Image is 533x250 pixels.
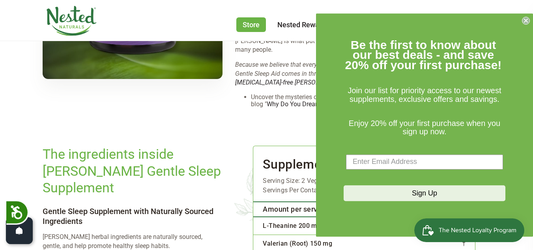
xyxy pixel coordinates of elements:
li: Uncover the mysteries of falling dreams - Explore the meanings behind them in our blog " " [251,94,490,108]
div: Serving Size: 2 Vegan Capsules [253,176,475,186]
button: Open [6,217,33,244]
th: Amount per serving [253,202,410,217]
a: [MEDICAL_DATA]-free [PERSON_NAME] [235,79,342,86]
span: Join our list for priority access to our newest supplements, exclusive offers and savings. [348,86,501,104]
span: Be the first to know about our best deals - and save 20% off your first purchase! [345,38,502,71]
h3: Supplement Facts [253,146,475,176]
button: Sign Up [344,185,505,201]
h2: The ingredients inside [PERSON_NAME] Gentle Sleep Supplement [43,146,222,196]
td: L-Theanine 200 mg [253,217,410,235]
a: Why Do You Dream of Falling? What Does it all Mean? [267,100,418,108]
div: FLYOUT Form [316,13,533,237]
a: Store [236,17,266,32]
em: Because we believe that everyone in your family should get good sleep, our [PERSON_NAME] Gentle S... [235,61,488,86]
a: Nested Rewards [277,21,329,29]
div: Servings Per Container: 30 [253,186,475,195]
img: Nested Naturals [46,6,97,36]
input: Enter Email Address [346,154,503,169]
span: Enjoy 20% off your first purchase when you sign up now. [349,119,500,136]
button: Close dialog [522,17,530,24]
iframe: Button to open loyalty program pop-up [414,218,525,242]
h4: Gentle Sleep Supplement with Naturally Sourced Ingredients [43,207,222,226]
